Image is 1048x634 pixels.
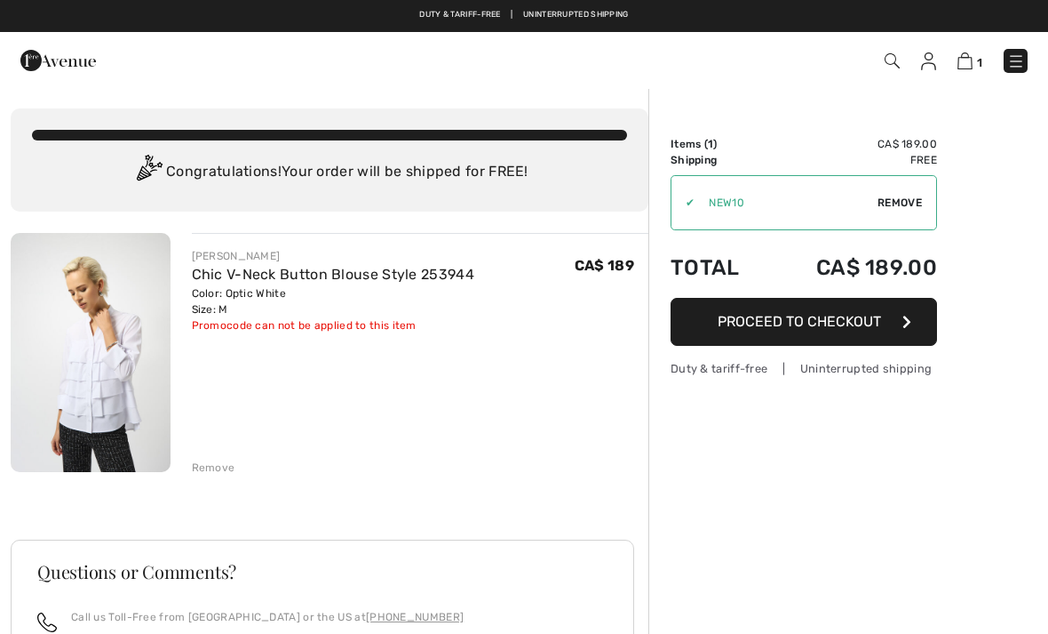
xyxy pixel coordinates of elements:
td: Total [671,237,767,298]
div: ✔ [671,195,695,211]
div: Color: Optic White Size: M [192,285,474,317]
span: CA$ 189 [575,257,634,274]
img: Menu [1007,52,1025,70]
p: Call us Toll-Free from [GEOGRAPHIC_DATA] or the US at [71,609,464,625]
span: Remove [877,195,922,211]
img: 1ère Avenue [20,43,96,78]
div: [PERSON_NAME] [192,248,474,264]
td: Free [767,152,937,168]
a: Chic V-Neck Button Blouse Style 253944 [192,266,474,283]
img: call [37,613,57,632]
span: Proceed to Checkout [718,313,881,330]
img: Chic V-Neck Button Blouse Style 253944 [11,233,171,472]
span: 1 [708,138,713,150]
input: Promo code [695,176,877,229]
td: CA$ 189.00 [767,136,937,152]
a: 1 [957,50,982,71]
img: Search [885,53,900,68]
img: Shopping Bag [957,52,973,69]
h3: Questions or Comments? [37,563,607,581]
div: Promocode can not be applied to this item [192,317,474,333]
td: Shipping [671,152,767,168]
span: 1 [977,56,982,69]
a: 1ère Avenue [20,51,96,68]
div: Duty & tariff-free | Uninterrupted shipping [671,360,937,377]
div: Remove [192,460,235,476]
td: CA$ 189.00 [767,237,937,298]
button: Proceed to Checkout [671,298,937,346]
img: Congratulation2.svg [131,155,166,190]
img: My Info [921,52,936,70]
td: Items ( ) [671,136,767,152]
a: [PHONE_NUMBER] [366,611,464,623]
div: Congratulations! Your order will be shipped for FREE! [32,155,627,190]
